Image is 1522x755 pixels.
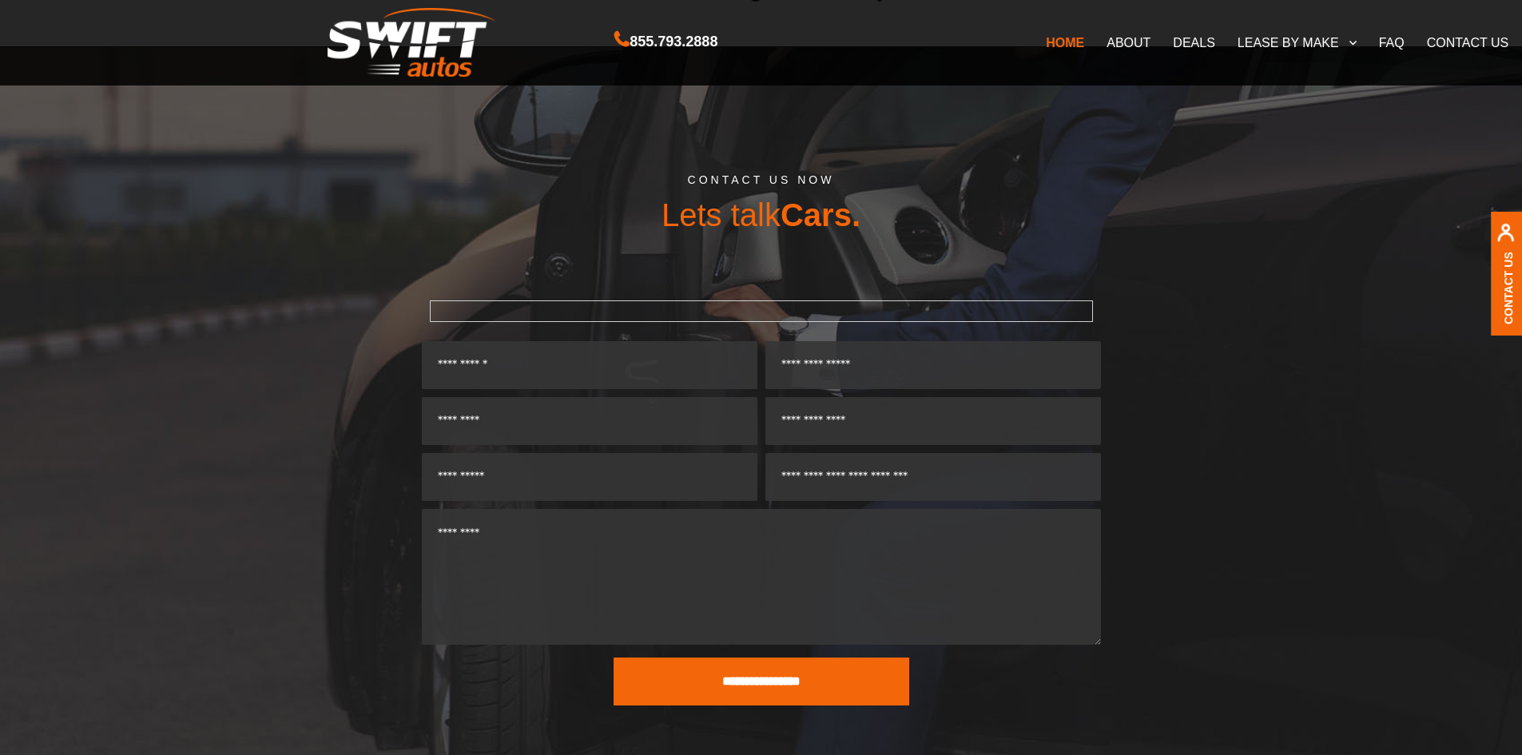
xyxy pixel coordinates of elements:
[1416,26,1520,59] a: CONTACT US
[1496,223,1515,251] img: contact us, iconuser
[430,300,1093,729] form: Contact form
[1368,26,1416,59] a: FAQ
[328,8,495,77] img: Swift Autos
[1035,26,1095,59] a: HOME
[1095,26,1162,59] a: ABOUT
[1162,26,1226,59] a: DEALS
[306,186,1217,232] h3: Lets talk
[1502,251,1515,324] a: Contact Us
[614,35,717,49] a: 855.793.2888
[781,197,860,232] span: Cars.
[1226,26,1368,59] a: LEASE BY MAKE
[630,30,717,54] span: 855.793.2888
[306,174,1217,186] h5: CONTACT US NOW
